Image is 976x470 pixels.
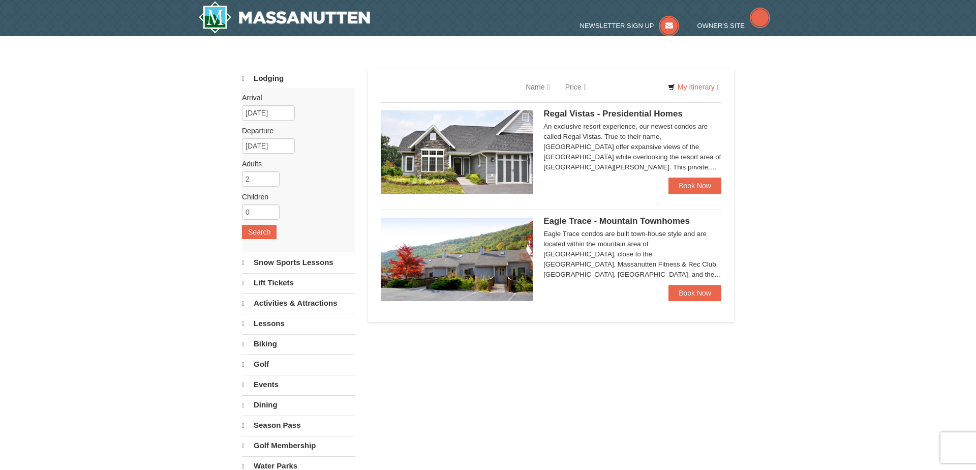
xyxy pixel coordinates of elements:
a: Owner's Site [697,22,771,30]
a: Book Now [668,285,721,301]
img: 19218991-1-902409a9.jpg [381,110,533,194]
label: Arrival [242,93,348,103]
a: Biking [242,334,355,354]
label: Adults [242,159,348,169]
a: Price [558,77,594,97]
a: Lodging [242,69,355,88]
label: Children [242,192,348,202]
div: Eagle Trace condos are built town-house style and are located within the mountain area of [GEOGRA... [543,229,721,280]
a: Massanutten Resort [198,1,370,34]
a: Lift Tickets [242,273,355,292]
a: Events [242,375,355,394]
span: Newsletter Sign Up [580,22,654,30]
a: Snow Sports Lessons [242,253,355,272]
button: Search [242,225,277,239]
a: Newsletter Sign Up [580,22,680,30]
a: Activities & Attractions [242,293,355,313]
img: Massanutten Resort Logo [198,1,370,34]
label: Departure [242,126,348,136]
a: Lessons [242,314,355,333]
div: An exclusive resort experience, our newest condos are called Regal Vistas. True to their name, [G... [543,122,721,172]
a: Dining [242,395,355,415]
a: Golf Membership [242,436,355,455]
a: Name [518,77,557,97]
a: Season Pass [242,416,355,435]
span: Eagle Trace - Mountain Townhomes [543,216,690,226]
img: 19218983-1-9b289e55.jpg [381,218,533,301]
a: My Itinerary [661,79,726,95]
span: Regal Vistas - Presidential Homes [543,109,683,119]
span: Owner's Site [697,22,745,30]
a: Golf [242,355,355,374]
a: Book Now [668,178,721,194]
